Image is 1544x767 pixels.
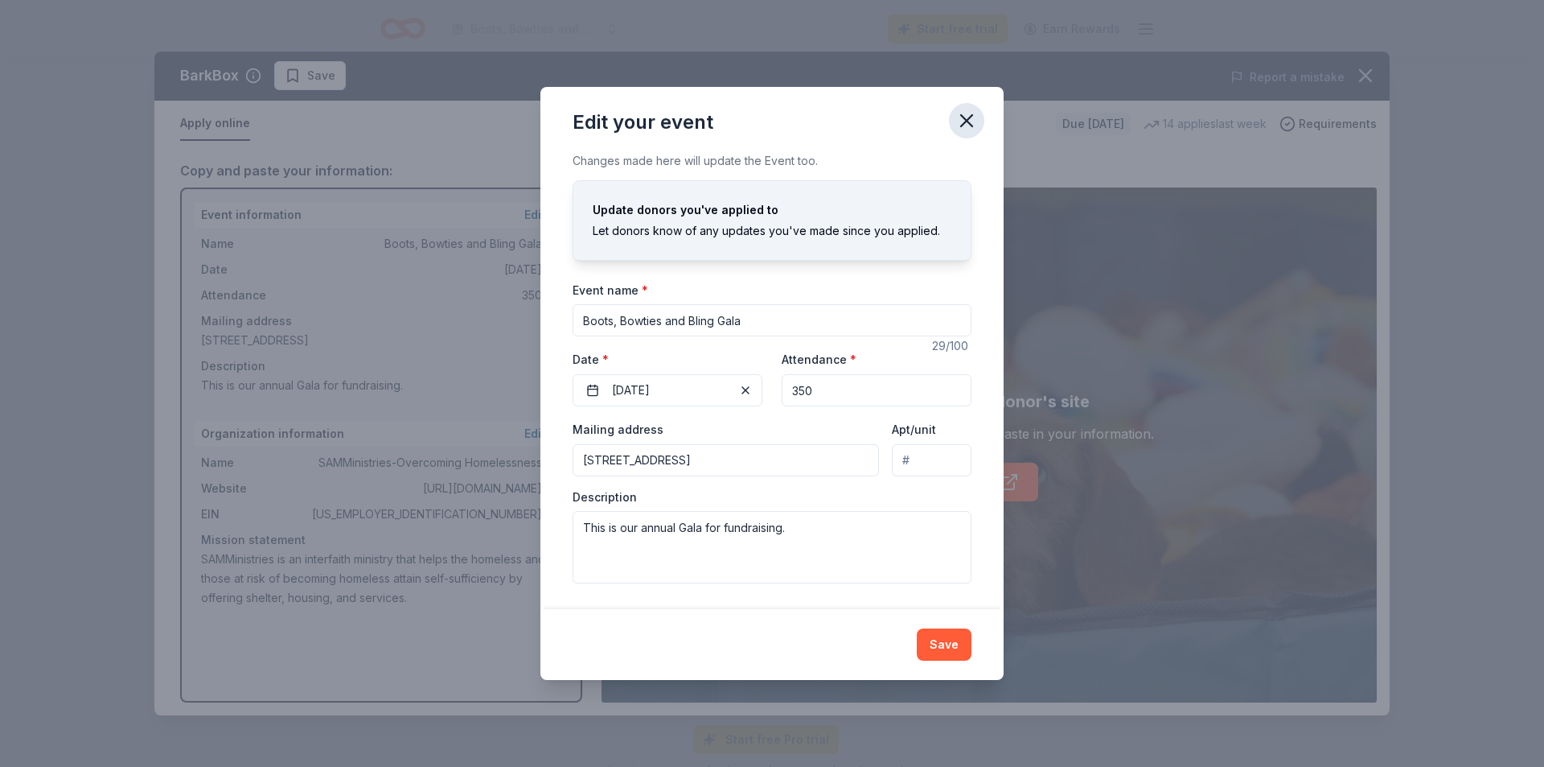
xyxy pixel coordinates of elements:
button: [DATE] [573,374,762,406]
textarea: This is our annual Gala for fundraising. [573,511,971,583]
input: 20 [782,374,971,406]
label: Apt/unit [892,422,936,438]
div: Update donors you've applied to [593,200,951,220]
input: # [892,444,971,476]
button: Save [917,629,971,661]
label: Date [573,352,762,368]
div: 29 /100 [932,336,971,356]
div: Let donors know of any updates you've made since you applied. [593,221,951,241]
input: Spring Fundraiser [573,304,971,336]
div: Edit your event [573,109,713,135]
input: Enter a US address [573,444,879,476]
div: Changes made here will update the Event too. [573,151,971,171]
label: Mailing address [573,422,663,438]
label: Description [573,489,637,505]
label: Event name [573,282,648,299]
label: Attendance [782,352,856,368]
